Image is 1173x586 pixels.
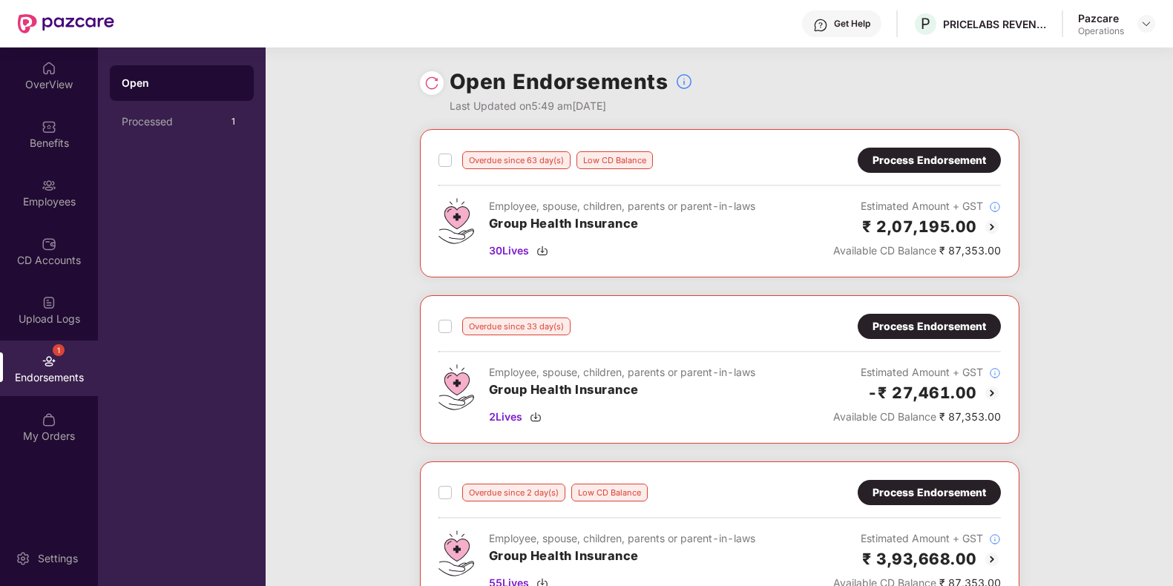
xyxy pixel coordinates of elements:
[489,409,522,425] span: 2 Lives
[833,243,1001,259] div: ₹ 87,353.00
[42,354,56,369] img: svg+xml;base64,PHN2ZyBpZD0iRW5kb3JzZW1lbnRzIiB4bWxucz0iaHR0cDovL3d3dy53My5vcmcvMjAwMC9zdmciIHdpZH...
[42,237,56,251] img: svg+xml;base64,PHN2ZyBpZD0iQ0RfQWNjb3VudHMiIGRhdGEtbmFtZT0iQ0QgQWNjb3VudHMiIHhtbG5zPSJodHRwOi8vd3...
[921,15,930,33] span: P
[873,318,986,335] div: Process Endorsement
[489,198,755,214] div: Employee, spouse, children, parents or parent-in-laws
[489,381,755,400] h3: Group Health Insurance
[450,65,668,98] h1: Open Endorsements
[438,198,474,244] img: svg+xml;base64,PHN2ZyB4bWxucz0iaHR0cDovL3d3dy53My5vcmcvMjAwMC9zdmciIHdpZHRoPSI0Ny43MTQiIGhlaWdodD...
[833,530,1001,547] div: Estimated Amount + GST
[16,551,30,566] img: svg+xml;base64,PHN2ZyBpZD0iU2V0dGluZy0yMHgyMCIgeG1sbnM9Imh0dHA6Ly93d3cudzMub3JnLzIwMDAvc3ZnIiB3aW...
[42,295,56,310] img: svg+xml;base64,PHN2ZyBpZD0iVXBsb2FkX0xvZ3MiIGRhdGEtbmFtZT0iVXBsb2FkIExvZ3MiIHhtbG5zPSJodHRwOi8vd3...
[1078,11,1124,25] div: Pazcare
[576,151,653,169] div: Low CD Balance
[122,76,242,90] div: Open
[675,73,693,90] img: svg+xml;base64,PHN2ZyBpZD0iSW5mb18tXzMyeDMyIiBkYXRhLW5hbWU9IkluZm8gLSAzMngzMiIgeG1sbnM9Imh0dHA6Ly...
[1140,18,1152,30] img: svg+xml;base64,PHN2ZyBpZD0iRHJvcGRvd24tMzJ4MzIiIHhtbG5zPSJodHRwOi8vd3d3LnczLm9yZy8yMDAwL3N2ZyIgd2...
[813,18,828,33] img: svg+xml;base64,PHN2ZyBpZD0iSGVscC0zMngzMiIgeG1sbnM9Imh0dHA6Ly93d3cudzMub3JnLzIwMDAvc3ZnIiB3aWR0aD...
[983,550,1001,568] img: svg+xml;base64,PHN2ZyBpZD0iQmFjay0yMHgyMCIgeG1sbnM9Imh0dHA6Ly93d3cudzMub3JnLzIwMDAvc3ZnIiB3aWR0aD...
[873,484,986,501] div: Process Endorsement
[536,245,548,257] img: svg+xml;base64,PHN2ZyBpZD0iRG93bmxvYWQtMzJ4MzIiIHhtbG5zPSJodHRwOi8vd3d3LnczLm9yZy8yMDAwL3N2ZyIgd2...
[42,61,56,76] img: svg+xml;base64,PHN2ZyBpZD0iSG9tZSIgeG1sbnM9Imh0dHA6Ly93d3cudzMub3JnLzIwMDAvc3ZnIiB3aWR0aD0iMjAiIG...
[489,530,755,547] div: Employee, spouse, children, parents or parent-in-laws
[833,364,1001,381] div: Estimated Amount + GST
[462,484,565,501] div: Overdue since 2 day(s)
[462,317,571,335] div: Overdue since 33 day(s)
[862,214,977,239] h2: ₹ 2,07,195.00
[1078,25,1124,37] div: Operations
[122,116,224,128] div: Processed
[873,152,986,168] div: Process Endorsement
[862,547,977,571] h2: ₹ 3,93,668.00
[450,98,694,114] div: Last Updated on 5:49 am[DATE]
[33,551,82,566] div: Settings
[438,530,474,576] img: svg+xml;base64,PHN2ZyB4bWxucz0iaHR0cDovL3d3dy53My5vcmcvMjAwMC9zdmciIHdpZHRoPSI0Ny43MTQiIGhlaWdodD...
[983,218,1001,236] img: svg+xml;base64,PHN2ZyBpZD0iQmFjay0yMHgyMCIgeG1sbnM9Imh0dHA6Ly93d3cudzMub3JnLzIwMDAvc3ZnIiB3aWR0aD...
[462,151,571,169] div: Overdue since 63 day(s)
[571,484,648,501] div: Low CD Balance
[53,344,65,356] div: 1
[530,411,542,423] img: svg+xml;base64,PHN2ZyBpZD0iRG93bmxvYWQtMzJ4MzIiIHhtbG5zPSJodHRwOi8vd3d3LnczLm9yZy8yMDAwL3N2ZyIgd2...
[489,214,755,234] h3: Group Health Insurance
[833,410,936,423] span: Available CD Balance
[18,14,114,33] img: New Pazcare Logo
[833,198,1001,214] div: Estimated Amount + GST
[989,201,1001,213] img: svg+xml;base64,PHN2ZyBpZD0iSW5mb18tXzMyeDMyIiBkYXRhLW5hbWU9IkluZm8gLSAzMngzMiIgeG1sbnM9Imh0dHA6Ly...
[833,409,1001,425] div: ₹ 87,353.00
[42,119,56,134] img: svg+xml;base64,PHN2ZyBpZD0iQmVuZWZpdHMiIHhtbG5zPSJodHRwOi8vd3d3LnczLm9yZy8yMDAwL3N2ZyIgd2lkdGg9Ij...
[989,533,1001,545] img: svg+xml;base64,PHN2ZyBpZD0iSW5mb18tXzMyeDMyIiBkYXRhLW5hbWU9IkluZm8gLSAzMngzMiIgeG1sbnM9Imh0dHA6Ly...
[983,384,1001,402] img: svg+xml;base64,PHN2ZyBpZD0iQmFjay0yMHgyMCIgeG1sbnM9Imh0dHA6Ly93d3cudzMub3JnLzIwMDAvc3ZnIiB3aWR0aD...
[42,412,56,427] img: svg+xml;base64,PHN2ZyBpZD0iTXlfT3JkZXJzIiBkYXRhLW5hbWU9Ik15IE9yZGVycyIgeG1sbnM9Imh0dHA6Ly93d3cudz...
[943,17,1047,31] div: PRICELABS REVENUE SOLUTIONS PRIVATE LIMITED
[989,367,1001,379] img: svg+xml;base64,PHN2ZyBpZD0iSW5mb18tXzMyeDMyIiBkYXRhLW5hbWU9IkluZm8gLSAzMngzMiIgeG1sbnM9Imh0dHA6Ly...
[424,76,439,90] img: svg+xml;base64,PHN2ZyBpZD0iUmVsb2FkLTMyeDMyIiB4bWxucz0iaHR0cDovL3d3dy53My5vcmcvMjAwMC9zdmciIHdpZH...
[489,364,755,381] div: Employee, spouse, children, parents or parent-in-laws
[489,547,755,566] h3: Group Health Insurance
[834,18,870,30] div: Get Help
[867,381,977,405] h2: -₹ 27,461.00
[438,364,474,410] img: svg+xml;base64,PHN2ZyB4bWxucz0iaHR0cDovL3d3dy53My5vcmcvMjAwMC9zdmciIHdpZHRoPSI0Ny43MTQiIGhlaWdodD...
[42,178,56,193] img: svg+xml;base64,PHN2ZyBpZD0iRW1wbG95ZWVzIiB4bWxucz0iaHR0cDovL3d3dy53My5vcmcvMjAwMC9zdmciIHdpZHRoPS...
[224,113,242,131] div: 1
[489,243,529,259] span: 30 Lives
[833,244,936,257] span: Available CD Balance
